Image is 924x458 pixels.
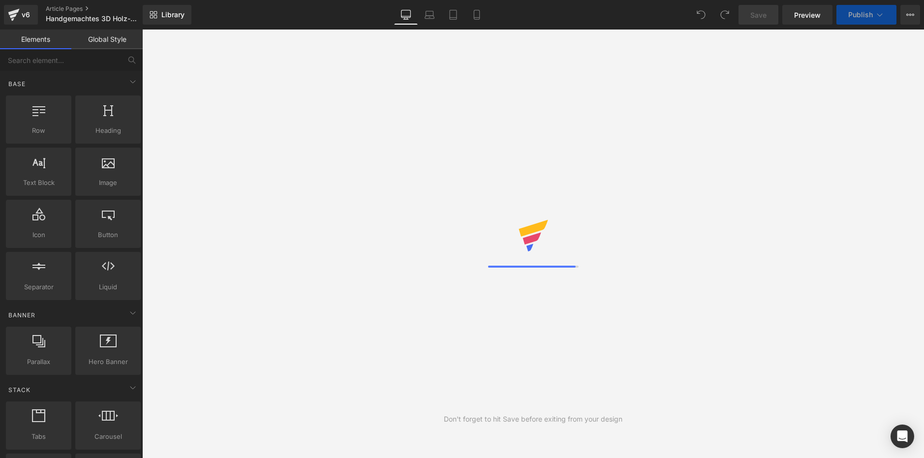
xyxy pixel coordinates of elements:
span: Tabs [9,431,68,442]
span: Separator [9,282,68,292]
button: Redo [715,5,735,25]
button: More [900,5,920,25]
a: Article Pages [46,5,159,13]
span: Base [7,79,27,89]
span: Preview [794,10,821,20]
span: Save [750,10,767,20]
a: Tablet [441,5,465,25]
a: Global Style [71,30,143,49]
a: Laptop [418,5,441,25]
button: Undo [691,5,711,25]
span: Row [9,125,68,136]
span: Heading [78,125,138,136]
span: Parallax [9,357,68,367]
span: Image [78,178,138,188]
a: Preview [782,5,832,25]
span: Carousel [78,431,138,442]
span: Library [161,10,185,19]
span: Button [78,230,138,240]
div: Don't forget to hit Save before exiting from your design [444,414,622,425]
span: Handgemachtes 3D Holz-Puzzle in Katzenform ADV [46,15,140,23]
a: New Library [143,5,191,25]
div: v6 [20,8,32,21]
span: Hero Banner [78,357,138,367]
span: Icon [9,230,68,240]
span: Banner [7,310,36,320]
a: Desktop [394,5,418,25]
span: Text Block [9,178,68,188]
div: Open Intercom Messenger [891,425,914,448]
button: Publish [836,5,896,25]
a: v6 [4,5,38,25]
a: Mobile [465,5,489,25]
span: Publish [848,11,873,19]
span: Liquid [78,282,138,292]
span: Stack [7,385,31,395]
